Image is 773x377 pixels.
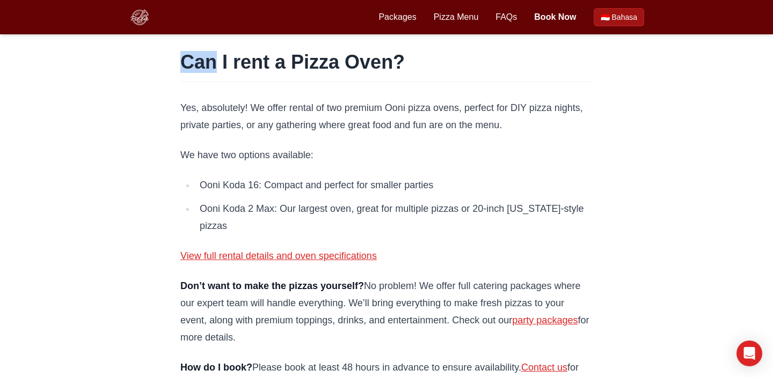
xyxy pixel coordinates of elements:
[521,362,567,373] a: Contact us
[512,315,578,326] a: party packages
[180,280,364,291] strong: Don’t want to make the pizzas yourself?
[180,277,593,346] p: No problem! We offer full catering packages where our expert team will handle everything. We’ll b...
[434,11,479,24] a: Pizza Menu
[378,11,416,24] a: Packages
[180,51,593,73] h1: Can I rent a Pizza Oven?
[180,250,377,261] a: View full rental details and oven specifications
[180,362,252,373] strong: How do I book?
[495,11,517,24] a: FAQs
[180,99,593,134] p: Yes, absolutely! We offer rental of two premium Ooni pizza ovens, perfect for DIY pizza nights, p...
[180,146,593,164] p: We have two options available:
[594,8,644,26] a: Beralih ke Bahasa Indonesia
[736,341,762,366] div: Open Intercom Messenger
[195,200,593,234] li: Ooni Koda 2 Max: Our largest oven, great for multiple pizzas or 20-inch [US_STATE]-style pizzas
[195,176,593,194] li: Ooni Koda 16: Compact and perfect for smaller parties
[129,6,150,28] img: Bali Pizza Party Logo
[534,11,576,24] a: Book Now
[612,12,637,23] span: Bahasa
